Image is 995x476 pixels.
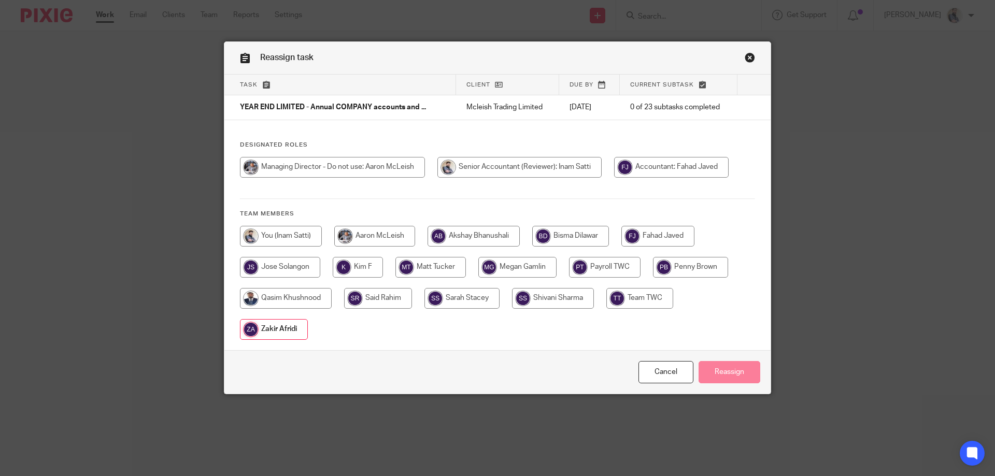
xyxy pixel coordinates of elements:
[240,141,755,149] h4: Designated Roles
[466,102,549,112] p: Mcleish Trading Limited
[466,82,490,88] span: Client
[240,82,258,88] span: Task
[630,82,694,88] span: Current subtask
[745,52,755,66] a: Close this dialog window
[260,53,314,62] span: Reassign task
[570,102,609,112] p: [DATE]
[620,95,737,120] td: 0 of 23 subtasks completed
[699,361,760,383] input: Reassign
[570,82,593,88] span: Due by
[638,361,693,383] a: Close this dialog window
[240,104,426,111] span: YEAR END LIMITED - Annual COMPANY accounts and ...
[240,210,755,218] h4: Team members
